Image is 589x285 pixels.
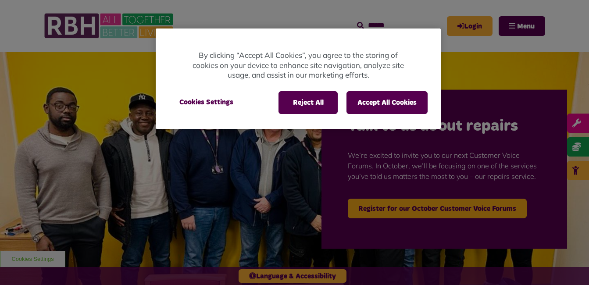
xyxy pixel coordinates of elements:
button: Accept All Cookies [346,91,428,114]
button: Cookies Settings [169,91,244,113]
div: Privacy [156,28,441,129]
button: Reject All [278,91,338,114]
p: By clicking “Accept All Cookies”, you agree to the storing of cookies on your device to enhance s... [191,50,406,80]
div: Cookie banner [156,28,441,129]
